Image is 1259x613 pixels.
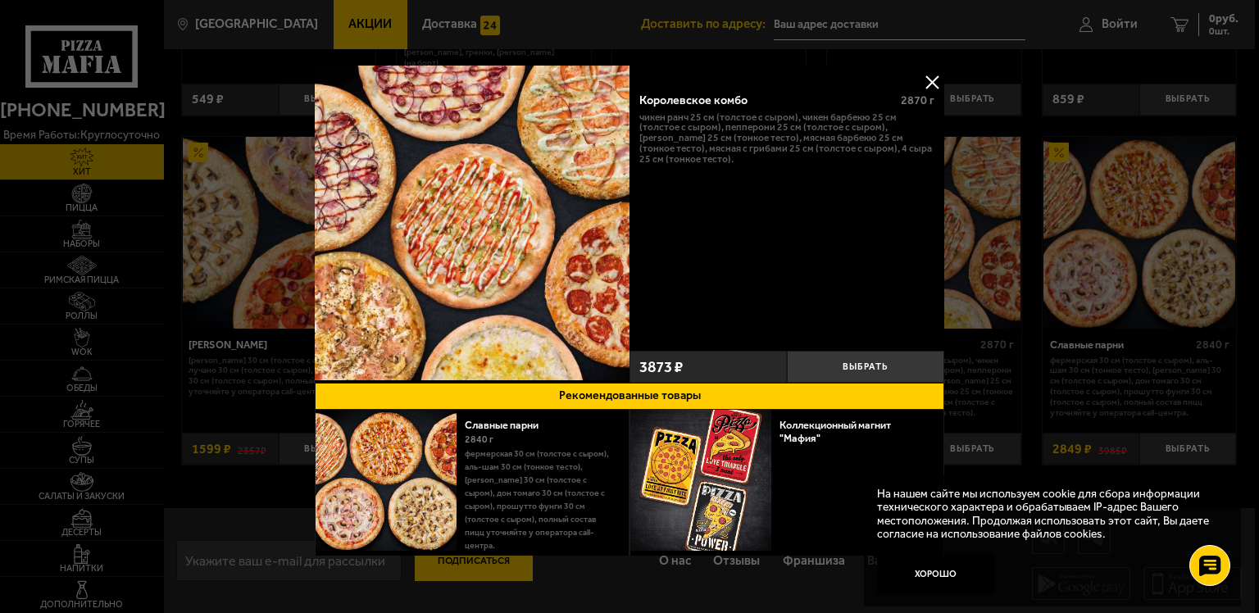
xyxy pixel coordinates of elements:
[315,383,944,410] button: Рекомендованные товары
[465,447,616,552] p: Фермерская 30 см (толстое с сыром), Аль-Шам 30 см (тонкое тесто), [PERSON_NAME] 30 см (толстое с ...
[315,66,629,380] img: Королевское комбо
[779,419,891,444] a: Коллекционный магнит "Мафия"
[465,434,493,445] span: 2840 г
[639,93,889,107] div: Королевское комбо
[877,554,995,593] button: Хорошо
[639,359,683,375] span: 3873 ₽
[465,419,552,431] a: Славные парни
[639,112,934,165] p: Чикен Ранч 25 см (толстое с сыром), Чикен Барбекю 25 см (толстое с сыром), Пепперони 25 см (толст...
[315,66,629,383] a: Королевское комбо
[877,488,1219,542] p: На нашем сайте мы используем cookie для сбора информации технического характера и обрабатываем IP...
[787,351,944,383] button: Выбрать
[901,93,934,107] span: 2870 г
